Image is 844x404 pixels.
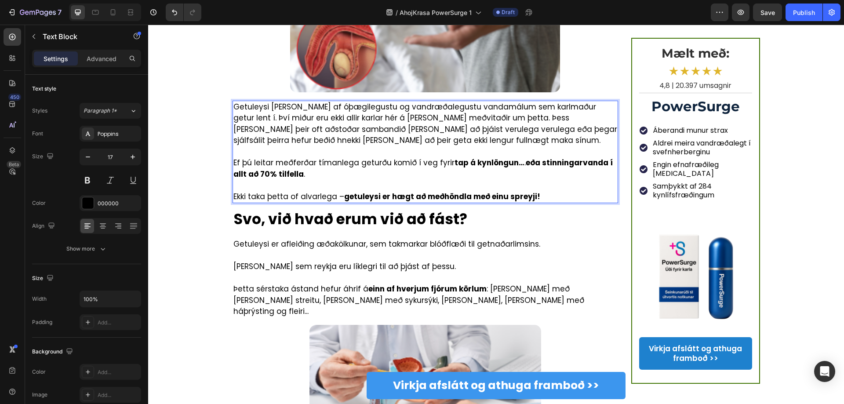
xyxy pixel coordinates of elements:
div: Background [32,346,75,358]
span: / [396,8,398,17]
div: Color [32,368,46,376]
div: Poppins [98,130,139,138]
div: Size [32,273,55,284]
p: Text Block [43,31,117,42]
div: Show more [66,244,107,253]
div: Add... [98,391,139,399]
div: Align [32,220,57,232]
strong: tap á kynlöngun… [306,133,376,143]
button: Save [753,4,782,21]
div: Text style [32,85,56,93]
button: 7 [4,4,65,21]
p: Getuleysi er afleiðing æðakölkunar, sem takmarkar blóðflæði til getnaðarlimsins. [85,214,469,226]
button: Show more [32,241,141,257]
div: Add... [98,319,139,327]
div: Color [32,199,46,207]
span: AhojKrasa PowerSurge 1 [400,8,472,17]
strong: Svo, við hvað erum við að fást? [86,184,319,205]
strong: getuleysi er hægt að meðhöndla með einu spreyji! [196,167,392,177]
a: Virkja afslátt og athuga framboð >> [218,347,477,375]
p: Ekki taka þetta of alvarlega – [85,167,469,178]
span: Save [760,9,775,16]
input: Auto [80,291,141,307]
div: Image [32,391,47,399]
h2: Samþykkt af 284 kynlífsfræðingum [504,157,604,176]
div: Beta [7,161,21,168]
div: 000000 [98,200,139,207]
div: Styles [32,107,47,115]
button: Paragraph 1* [80,103,141,119]
p: Virkja afslátt og athuga framboð >> [491,319,604,338]
h2: Engin efnafræðileg [MEDICAL_DATA] [504,135,604,154]
strong: eða stinningarvanda í allt að 70% tilfella [85,133,465,155]
div: 450 [8,94,21,101]
p: Advanced [87,54,116,63]
span: 4,8 | 20.397 umsagnir [511,56,583,66]
button: Publish [786,4,822,21]
p: [PERSON_NAME] sem reykja eru líklegri til að þjást af þessu. [85,237,469,248]
div: Size [32,151,55,163]
strong: ★★★★★ [520,40,575,54]
p: Settings [44,54,68,63]
div: Open Intercom Messenger [814,361,835,382]
img: gempages_578032762192134844-729fe436-1275-46e1-9289-2d841d550aae.webp [491,119,499,127]
h2: Áberandi munur strax [504,101,604,111]
div: Width [32,295,47,303]
h2: Aldrei meira vandræðalegt í svefnherberginu [504,113,604,133]
div: Publish [793,8,815,17]
img: gempages_578032762192134844-729fe436-1275-46e1-9289-2d841d550aae.webp [491,102,499,110]
p: Virkja afslátt og athuga framboð >> [245,354,451,368]
p: Þetta sérstaka ástand hefur áhrif á : [PERSON_NAME] með [PERSON_NAME] streitu, [PERSON_NAME] með ... [85,259,469,293]
div: Add... [98,368,139,376]
img: gempages_578032762192134844-0b64065e-7239-41fe-a98d-2a8507014be4.png [491,188,604,301]
a: Virkja afslátt og athuga framboð >> [491,313,604,345]
strong: einn af hverjum fjórum körlum [220,259,338,269]
strong: PowerSurge [503,73,592,90]
img: gempages_578032762192134844-729fe436-1275-46e1-9289-2d841d550aae.webp [491,162,499,170]
span: Paragraph 1* [84,107,117,115]
div: Padding [32,318,52,326]
div: Undo/Redo [166,4,201,21]
img: gempages_578032762192134844-729fe436-1275-46e1-9289-2d841d550aae.webp [491,141,499,149]
span: Draft [502,8,515,16]
strong: Mælt með: [513,21,581,36]
p: 7 [58,7,62,18]
iframe: Design area [148,25,844,404]
div: Font [32,130,43,138]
